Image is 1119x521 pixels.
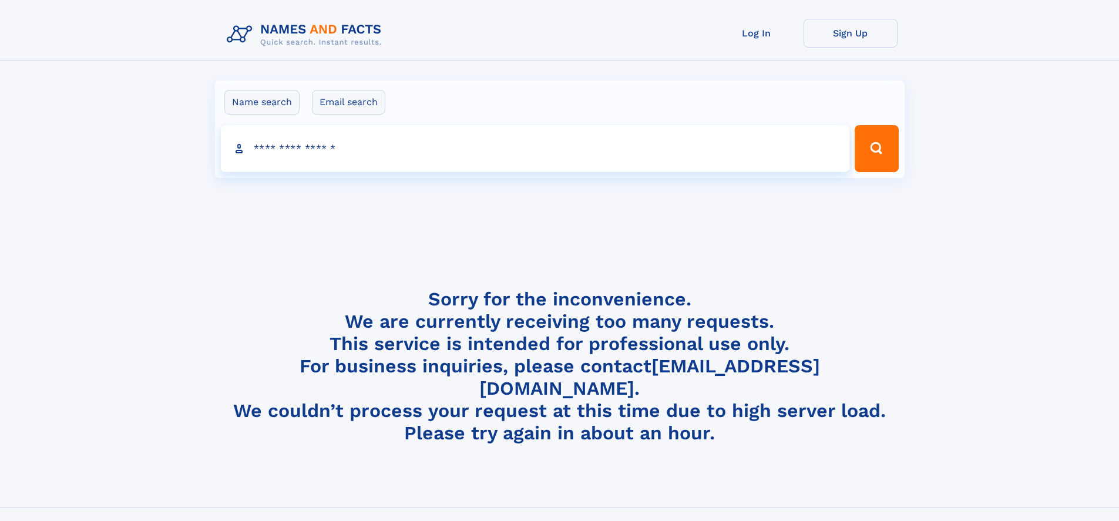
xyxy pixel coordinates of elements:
[855,125,898,172] button: Search Button
[312,90,385,115] label: Email search
[222,19,391,51] img: Logo Names and Facts
[710,19,804,48] a: Log In
[804,19,898,48] a: Sign Up
[221,125,850,172] input: search input
[224,90,300,115] label: Name search
[479,355,820,399] a: [EMAIL_ADDRESS][DOMAIN_NAME]
[222,288,898,445] h4: Sorry for the inconvenience. We are currently receiving too many requests. This service is intend...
